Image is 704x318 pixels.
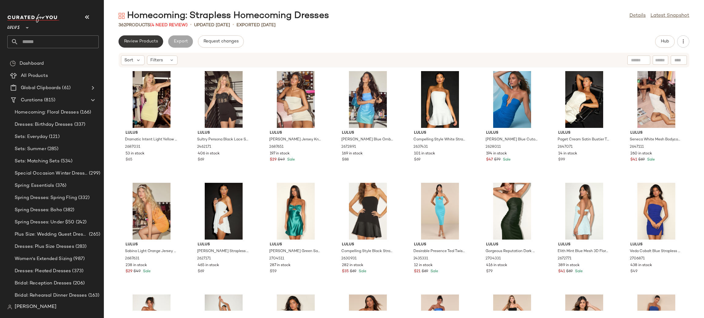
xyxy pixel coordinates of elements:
span: 416 in stock [486,263,507,268]
span: 2630931 [341,256,357,262]
img: cfy_white_logo.C9jOOHJF.svg [7,14,59,23]
span: Lulus [414,242,466,248]
span: $99 [558,157,565,163]
span: 101 in stock [414,151,435,157]
span: Sale [502,158,511,162]
span: [PERSON_NAME] [15,303,57,311]
span: 2672891 [341,144,356,150]
button: Request changes [198,35,244,48]
p: updated [DATE] [194,22,230,28]
span: Sale [429,269,438,273]
span: [PERSON_NAME] Blue Cutout U-Bar Ruched Midi Dress [486,137,537,143]
span: Lulus [270,242,322,248]
span: Sale [358,269,366,273]
span: Spring: Essentials [15,182,54,189]
img: 2704511_01_hero_2025-07-16.jpg [265,183,327,240]
span: 260 in stock [630,151,652,157]
img: 2706871_02_front_2025-07-11.jpg [625,183,687,240]
span: $49 [630,269,637,274]
span: Elith Mint Blue Mesh 3D Floral Mini Dress [558,249,610,254]
span: 12 in stock [414,263,433,268]
img: 12661861_2630931.jpg [337,183,399,240]
img: 12660041_2627171.jpg [193,183,255,240]
span: Sale [142,269,151,273]
span: Spring Dresses: Under $50 [15,219,75,226]
span: [PERSON_NAME] Jersey Knit Cutout Mini Dress [269,137,321,143]
img: 12909621_2687031.jpg [121,71,182,128]
span: $49 [278,157,285,163]
span: $69 [414,157,420,163]
span: 2627171 [197,256,211,262]
span: 406 in stock [198,151,220,157]
span: Lulus [126,130,178,136]
span: $69 [198,157,204,163]
span: [PERSON_NAME] Blue Ombre Sequin Strapless Mini Dress [341,137,393,143]
span: 2647111 [630,144,644,150]
span: (534) [60,158,73,165]
span: Lulus [270,130,322,136]
span: Bridal: Rehearsal Dinner Dresses [15,292,87,299]
span: (4 Need Review) [150,23,188,27]
span: 2647071 [558,144,573,150]
span: $69 [350,269,356,274]
span: Lulus [630,130,682,136]
span: $47 [486,157,493,163]
span: Veda Cobalt Blue Strapless Ruched Mini Dress [630,249,682,254]
span: (332) [77,194,90,201]
span: Lulus [414,130,466,136]
span: (299) [88,170,100,177]
span: Filters [150,57,163,63]
span: (166) [79,109,91,116]
img: svg%3e [7,305,12,309]
span: $69 [638,157,645,163]
span: (61) [61,85,71,92]
div: Products [119,22,188,28]
span: [PERSON_NAME] Strapless Tiered Asymmetrical Mini Dress [197,249,249,254]
span: Women's Extended Sizing [15,255,72,262]
span: Lulus [486,242,538,248]
span: Plus Size: Wedding Guest Dresses [15,231,88,238]
img: 2704331_03_detail_2025-07-25.jpg [481,183,543,240]
img: 2672771_04_back_2025-06-05.jpg [553,183,615,240]
span: 14 in stock [558,151,577,157]
span: (815) [43,97,55,104]
span: 2687651 [269,144,284,150]
span: Sale [286,158,295,162]
span: Spring Dresses: Boho [15,207,62,214]
span: (987) [72,255,85,262]
span: Compelling Style Black Strapless Mini Dress [341,249,393,254]
span: All Products [21,72,48,79]
img: svg%3e [119,13,125,19]
span: Dresses: Plus Size Dresses [15,243,74,250]
span: Curations [21,97,43,104]
span: Lulus [198,242,250,248]
img: 12781301_2628011.jpg [481,71,543,128]
span: $59 [270,269,277,274]
span: (373) [71,268,83,275]
span: 2637431 [413,144,428,150]
span: $65 [126,157,132,163]
span: Compelling Style White Strapless Mini Dress [413,137,465,143]
span: (121) [48,133,60,140]
span: 2687031 [125,144,140,150]
span: Dramatic Intent Light Yellow Strapless Corset Bodycon Mini Dress [125,137,177,143]
span: Lulus [7,21,20,32]
span: $41 [558,269,565,274]
span: 287 in stock [270,263,291,268]
span: Review Products [124,39,158,44]
span: 2704331 [486,256,501,262]
span: 465 in stock [198,263,219,268]
span: Lulus [558,242,610,248]
span: 2628011 [486,144,501,150]
span: 362 [119,23,126,27]
span: Dresses: Pleated Dresses [15,268,71,275]
a: Details [629,12,646,20]
span: 2672771 [558,256,571,262]
span: $41 [630,157,637,163]
span: $79 [486,269,493,274]
a: Latest Snapshot [651,12,689,20]
span: 2462171 [197,144,211,150]
span: • [233,21,234,29]
span: (285) [46,146,59,153]
span: Paget Cream Satin Bustier Two-Piece Mini Dress [558,137,610,143]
